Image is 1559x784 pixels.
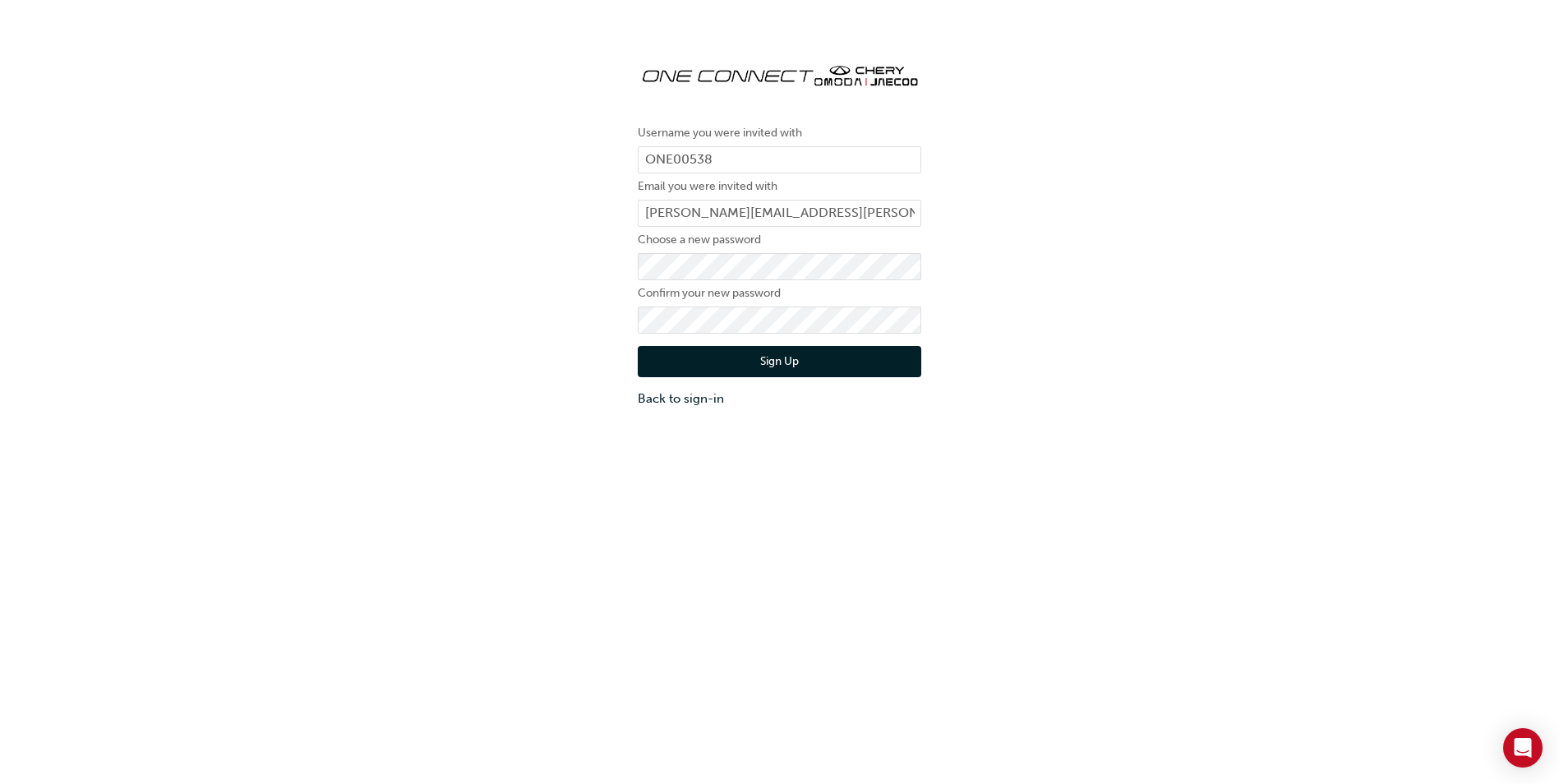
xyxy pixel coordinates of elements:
label: Email you were invited with [638,177,921,196]
a: Back to sign-in [638,390,921,408]
label: Confirm your new password [638,284,921,303]
div: Open Intercom Messenger [1503,728,1543,768]
label: Choose a new password [638,230,921,250]
button: Sign Up [638,346,921,377]
img: oneconnect [638,49,921,99]
label: Username you were invited with [638,123,921,143]
input: Username [638,146,921,174]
